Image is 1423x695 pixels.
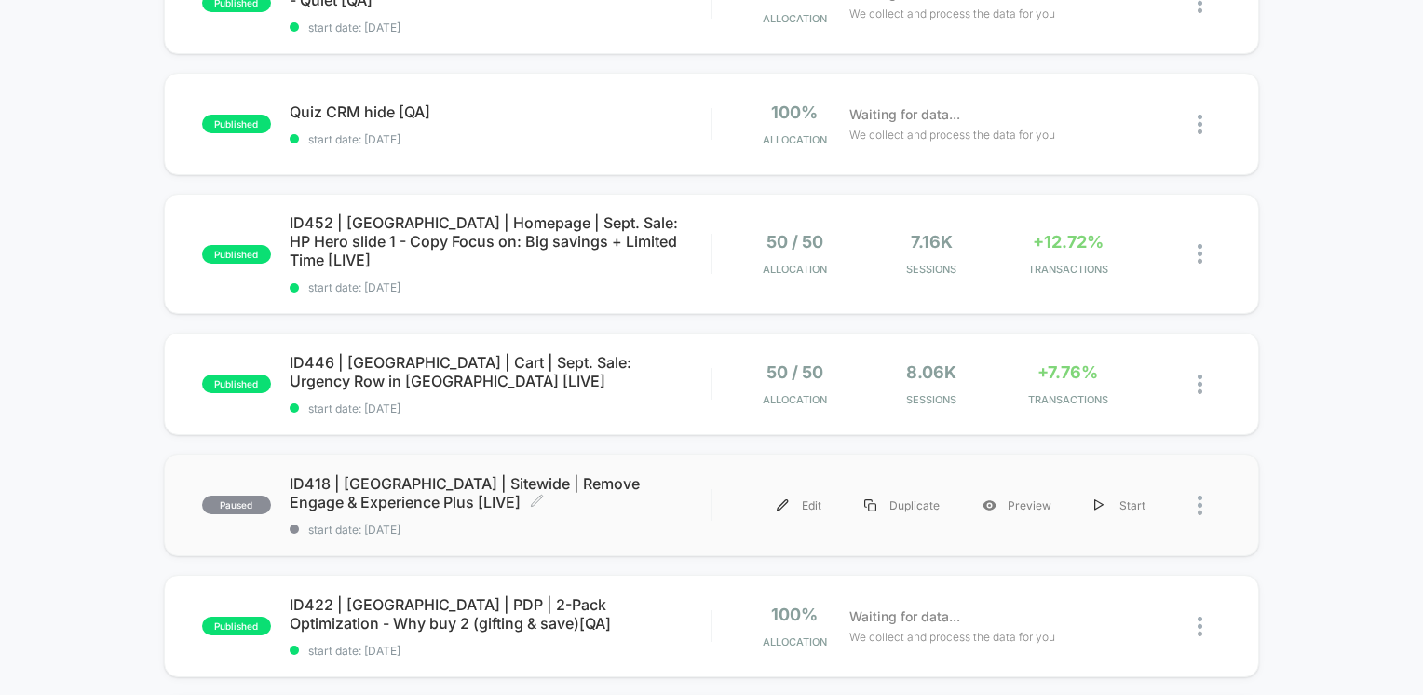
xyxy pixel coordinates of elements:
[1094,499,1104,511] img: menu
[868,393,996,406] span: Sessions
[290,213,711,269] span: ID452 | [GEOGRAPHIC_DATA] | Homepage | Sept. Sale: HP Hero slide 1 - Copy Focus on: Big savings +...
[763,263,827,276] span: Allocation
[1033,232,1104,252] span: +12.72%
[290,474,711,511] span: ID418 | [GEOGRAPHIC_DATA] | Sitewide | Remove Engage & Experience Plus [LIVE]
[766,232,823,252] span: 50 / 50
[1198,375,1202,394] img: close
[849,606,960,627] span: Waiting for data...
[1073,484,1167,526] div: Start
[1198,496,1202,515] img: close
[849,104,960,125] span: Waiting for data...
[763,133,827,146] span: Allocation
[868,263,996,276] span: Sessions
[777,499,789,511] img: menu
[1198,115,1202,134] img: close
[290,402,711,416] span: start date: [DATE]
[843,484,961,526] div: Duplicate
[864,499,876,511] img: menu
[849,126,1055,143] span: We collect and process the data for you
[202,496,271,514] span: paused
[771,102,818,122] span: 100%
[290,644,711,658] span: start date: [DATE]
[755,484,843,526] div: Edit
[1198,244,1202,264] img: close
[906,362,956,382] span: 8.06k
[290,353,711,390] span: ID446 | [GEOGRAPHIC_DATA] | Cart | Sept. Sale: Urgency Row in [GEOGRAPHIC_DATA] [LIVE]
[202,245,271,264] span: published
[202,617,271,635] span: published
[961,484,1073,526] div: Preview
[1198,617,1202,636] img: close
[763,393,827,406] span: Allocation
[290,280,711,294] span: start date: [DATE]
[290,102,711,121] span: Quiz CRM hide [QA]
[763,635,827,648] span: Allocation
[1037,362,1098,382] span: +7.76%
[1004,393,1132,406] span: TRANSACTIONS
[766,362,823,382] span: 50 / 50
[849,5,1055,22] span: We collect and process the data for you
[771,605,818,624] span: 100%
[290,523,711,537] span: start date: [DATE]
[202,375,271,393] span: published
[763,12,827,25] span: Allocation
[290,20,711,34] span: start date: [DATE]
[202,115,271,133] span: published
[911,232,953,252] span: 7.16k
[290,132,711,146] span: start date: [DATE]
[290,595,711,633] span: ID422 | [GEOGRAPHIC_DATA] | PDP | 2-Pack Optimization - Why buy 2 (gifting & save)[QA]
[849,628,1055,646] span: We collect and process the data for you
[1004,263,1132,276] span: TRANSACTIONS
